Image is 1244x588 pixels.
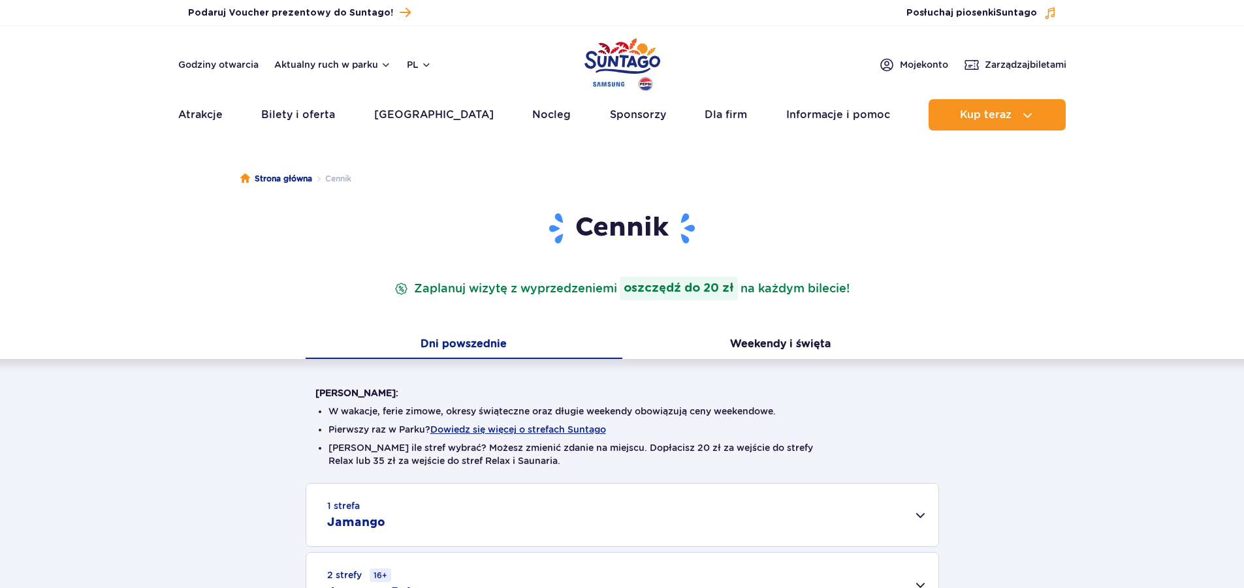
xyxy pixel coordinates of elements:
a: Podaruj Voucher prezentowy do Suntago! [188,4,411,22]
a: Informacje i pomoc [786,99,890,131]
button: Dowiedz się więcej o strefach Suntago [430,424,606,435]
button: Posłuchaj piosenkiSuntago [906,7,1057,20]
small: 16+ [370,568,391,582]
li: Cennik [312,172,351,185]
a: Bilety i oferta [261,99,335,131]
button: Dni powszednie [306,332,622,359]
a: Dla firm [705,99,747,131]
a: Atrakcje [178,99,223,131]
span: Suntago [996,8,1037,18]
a: Nocleg [532,99,571,131]
button: pl [407,58,432,71]
a: Godziny otwarcia [178,58,259,71]
span: Podaruj Voucher prezentowy do Suntago! [188,7,393,20]
a: Zarządzajbiletami [964,57,1066,72]
span: Zarządzaj biletami [985,58,1066,71]
a: [GEOGRAPHIC_DATA] [374,99,494,131]
button: Weekendy i święta [622,332,939,359]
span: Kup teraz [960,109,1012,121]
a: Park of Poland [584,33,660,93]
button: Aktualny ruch w parku [274,59,391,70]
small: 2 strefy [327,568,391,582]
a: Sponsorzy [610,99,666,131]
li: W wakacje, ferie zimowe, okresy świąteczne oraz długie weekendy obowiązują ceny weekendowe. [328,405,916,418]
p: Zaplanuj wizytę z wyprzedzeniem na każdym bilecie! [392,277,852,300]
span: Posłuchaj piosenki [906,7,1037,20]
li: Pierwszy raz w Parku? [328,423,916,436]
a: Mojekonto [879,57,948,72]
strong: oszczędź do 20 zł [620,277,738,300]
a: Strona główna [240,172,312,185]
small: 1 strefa [327,499,360,512]
li: [PERSON_NAME] ile stref wybrać? Możesz zmienić zdanie na miejscu. Dopłacisz 20 zł za wejście do s... [328,441,916,467]
h2: Jamango [327,515,385,531]
strong: [PERSON_NAME]: [315,388,398,398]
span: Moje konto [900,58,948,71]
h1: Cennik [315,211,929,245]
button: Kup teraz [929,99,1066,131]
